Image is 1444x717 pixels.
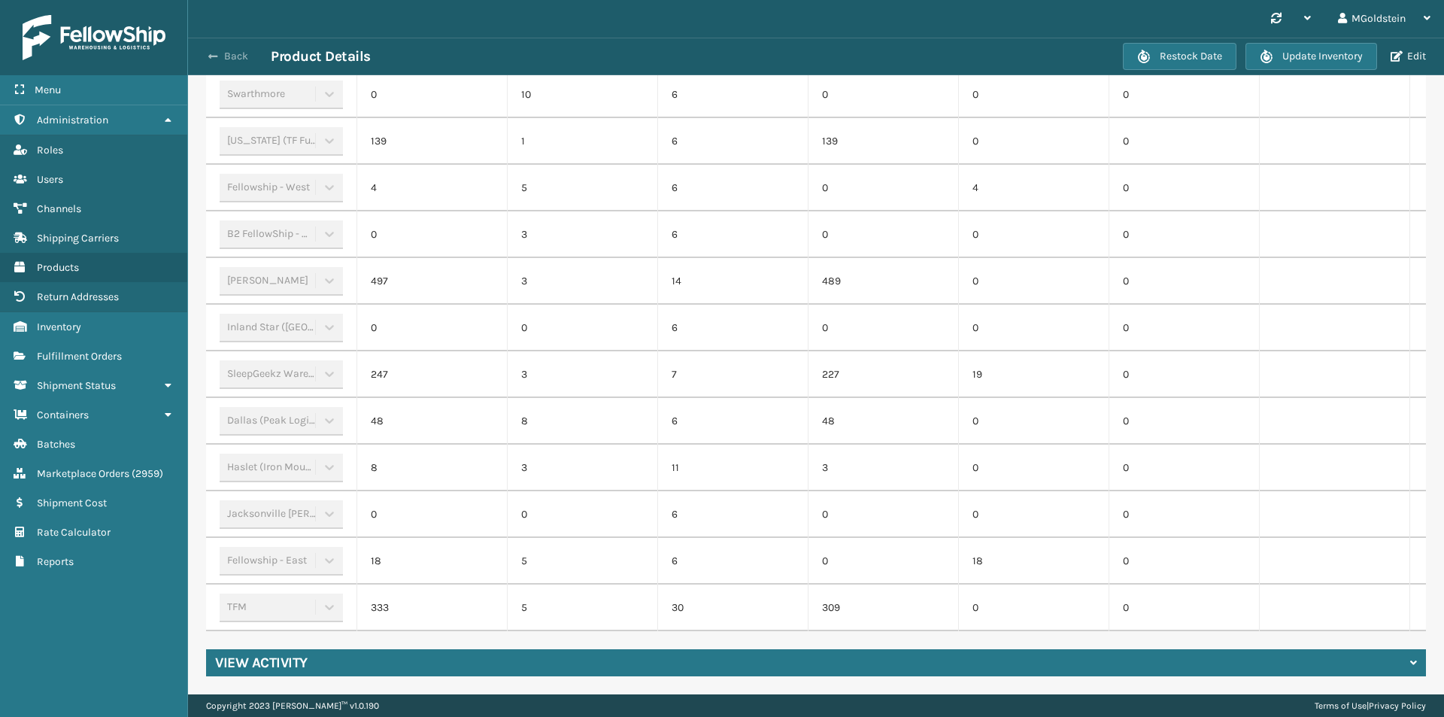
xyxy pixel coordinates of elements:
[808,445,958,491] td: 3
[37,438,75,451] span: Batches
[356,585,507,631] td: 333
[672,507,794,522] p: 6
[37,173,63,186] span: Users
[958,118,1109,165] td: 0
[507,585,657,631] td: 5
[1109,258,1259,305] td: 0
[808,118,958,165] td: 139
[808,491,958,538] td: 0
[958,165,1109,211] td: 4
[808,538,958,585] td: 0
[1109,398,1259,445] td: 0
[672,87,794,102] p: 6
[507,165,657,211] td: 5
[1109,165,1259,211] td: 0
[1315,694,1426,717] div: |
[1109,351,1259,398] td: 0
[1109,585,1259,631] td: 0
[672,460,794,475] p: 11
[958,585,1109,631] td: 0
[271,47,371,65] h3: Product Details
[808,398,958,445] td: 48
[35,84,61,96] span: Menu
[1109,445,1259,491] td: 0
[808,258,958,305] td: 489
[672,274,794,289] p: 14
[507,351,657,398] td: 3
[1386,50,1430,63] button: Edit
[507,445,657,491] td: 3
[37,232,119,245] span: Shipping Carriers
[958,538,1109,585] td: 18
[958,258,1109,305] td: 0
[1369,700,1426,711] a: Privacy Policy
[37,261,79,274] span: Products
[1109,118,1259,165] td: 0
[507,258,657,305] td: 3
[672,414,794,429] p: 6
[37,350,122,363] span: Fulfillment Orders
[1109,305,1259,351] td: 0
[356,165,507,211] td: 4
[202,50,271,63] button: Back
[507,398,657,445] td: 8
[507,305,657,351] td: 0
[37,555,74,568] span: Reports
[1109,491,1259,538] td: 0
[37,379,116,392] span: Shipment Status
[356,491,507,538] td: 0
[808,351,958,398] td: 227
[507,71,657,118] td: 10
[37,144,63,156] span: Roles
[356,305,507,351] td: 0
[356,538,507,585] td: 18
[507,118,657,165] td: 1
[507,491,657,538] td: 0
[1315,700,1367,711] a: Terms of Use
[958,211,1109,258] td: 0
[1109,71,1259,118] td: 0
[37,409,89,421] span: Containers
[23,15,165,60] img: logo
[958,445,1109,491] td: 0
[808,165,958,211] td: 0
[206,694,379,717] p: Copyright 2023 [PERSON_NAME]™ v 1.0.190
[37,290,119,303] span: Return Addresses
[1245,43,1377,70] button: Update Inventory
[37,114,108,126] span: Administration
[37,526,111,539] span: Rate Calculator
[958,305,1109,351] td: 0
[808,71,958,118] td: 0
[132,467,163,480] span: ( 2959 )
[808,211,958,258] td: 0
[672,554,794,569] p: 6
[37,321,81,333] span: Inventory
[808,585,958,631] td: 309
[356,445,507,491] td: 8
[37,467,129,480] span: Marketplace Orders
[672,134,794,149] p: 6
[356,118,507,165] td: 139
[672,321,794,336] p: 6
[958,71,1109,118] td: 0
[356,351,507,398] td: 247
[808,305,958,351] td: 0
[958,398,1109,445] td: 0
[672,181,794,196] p: 6
[1109,538,1259,585] td: 0
[507,211,657,258] td: 3
[215,654,308,672] h4: View Activity
[356,71,507,118] td: 0
[958,351,1109,398] td: 19
[672,600,794,615] p: 30
[37,497,107,509] span: Shipment Cost
[1109,211,1259,258] td: 0
[507,538,657,585] td: 5
[672,367,794,382] p: 7
[356,211,507,258] td: 0
[672,227,794,242] p: 6
[958,491,1109,538] td: 0
[356,258,507,305] td: 497
[1123,43,1236,70] button: Restock Date
[356,398,507,445] td: 48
